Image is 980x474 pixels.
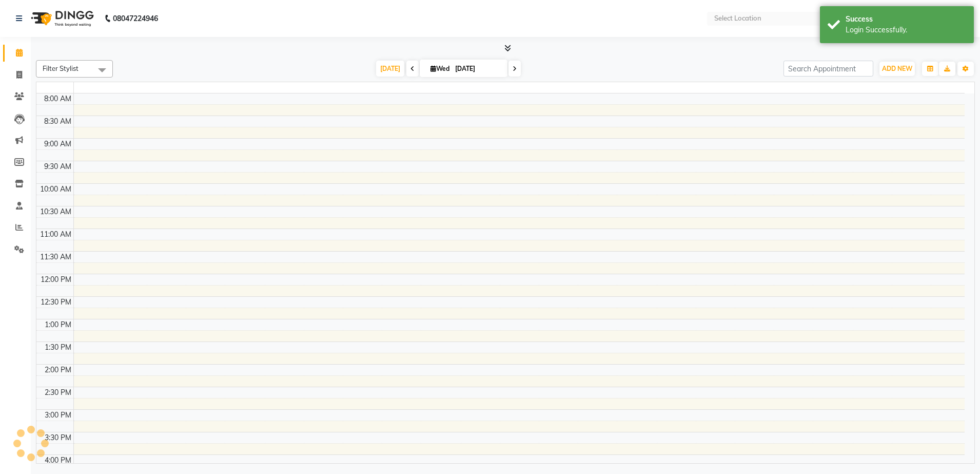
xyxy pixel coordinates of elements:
div: 8:00 AM [42,93,73,104]
span: [DATE] [376,61,404,77]
div: 12:00 PM [38,274,73,285]
span: Filter Stylist [43,64,79,72]
div: Login Successfully. [846,25,966,35]
img: logo [26,4,96,33]
input: 2025-10-01 [452,61,503,77]
input: Search Appointment [783,61,873,77]
div: 11:30 AM [38,252,73,262]
div: Success [846,14,966,25]
div: 4:00 PM [43,455,73,466]
div: 10:30 AM [38,206,73,217]
div: 3:30 PM [43,432,73,443]
div: 2:00 PM [43,365,73,375]
button: ADD NEW [879,62,915,76]
div: 9:30 AM [42,161,73,172]
div: 12:30 PM [38,297,73,308]
b: 08047224946 [113,4,158,33]
div: 8:30 AM [42,116,73,127]
div: 2:30 PM [43,387,73,398]
div: Select Location [714,13,761,24]
span: ADD NEW [882,65,912,72]
div: 3:00 PM [43,410,73,421]
div: 11:00 AM [38,229,73,240]
div: 9:00 AM [42,139,73,149]
div: 1:00 PM [43,319,73,330]
div: 10:00 AM [38,184,73,195]
span: Wed [428,65,452,72]
div: 1:30 PM [43,342,73,353]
